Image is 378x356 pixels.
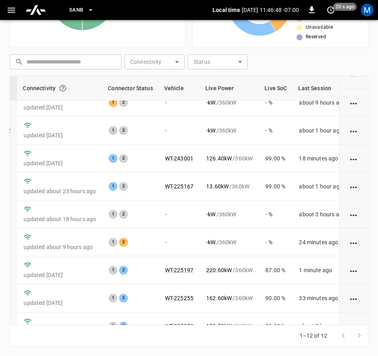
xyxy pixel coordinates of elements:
[119,210,128,219] div: 2
[259,172,292,200] td: 99.00 %
[292,312,352,340] td: about 2 hours ago
[292,76,352,101] th: Last Session
[259,228,292,256] td: - %
[109,210,117,219] div: 1
[119,154,128,163] div: 2
[259,117,292,144] td: - %
[25,2,46,18] img: ampcontrol.io logo
[23,81,97,95] div: Connectivity
[119,238,128,247] div: 2
[165,155,193,162] a: WT-243001
[206,322,232,330] p: 158.70 kW
[361,4,374,16] div: profile-icon
[109,238,117,247] div: 1
[259,312,292,340] td: 92.00 %
[206,182,253,190] div: / 360 kW
[349,71,359,79] div: action cell options
[349,99,359,107] div: action cell options
[206,127,215,134] p: - kW
[159,89,200,117] td: -
[24,187,96,195] p: updated about 23 hours ago
[306,33,326,41] span: Reserved
[109,182,117,191] div: 1
[213,6,240,14] p: Local time
[159,117,200,144] td: -
[206,266,253,274] div: / 360 kW
[349,210,359,218] div: action cell options
[259,200,292,228] td: - %
[306,24,333,32] span: Unavailable
[292,256,352,284] td: 1 minute ago
[24,131,96,139] p: updated [DATE]
[292,284,352,312] td: 33 minutes ago
[119,322,128,330] div: 2
[119,294,128,303] div: 2
[165,295,193,301] a: WT-225255
[259,284,292,312] td: 90.00 %
[24,103,96,111] p: updated [DATE]
[206,266,232,274] p: 220.60 kW
[206,99,253,107] div: / 360 kW
[165,183,193,190] a: WT-225167
[206,322,253,330] div: / 360 kW
[292,172,352,200] td: about 1 hour ago
[292,200,352,228] td: about 3 hours ago
[119,126,128,135] div: 2
[206,154,232,162] p: 126.40 kW
[206,127,253,134] div: / 360 kW
[102,76,158,101] th: Connector Status
[159,76,200,101] th: Vehicle
[300,332,328,340] p: 1–12 of 12
[206,154,253,162] div: / 360 kW
[292,117,352,144] td: about 1 hour ago
[109,126,117,135] div: 1
[109,98,117,107] div: 1
[206,210,253,218] div: / 360 kW
[109,322,117,330] div: 1
[349,182,359,190] div: action cell options
[349,266,359,274] div: action cell options
[119,266,128,275] div: 2
[69,6,84,15] span: SanB
[292,144,352,172] td: 18 minutes ago
[349,322,359,330] div: action cell options
[333,3,357,11] span: 20 s ago
[24,159,96,167] p: updated [DATE]
[324,4,337,16] button: set refresh interval
[206,238,253,246] div: / 360 kW
[109,294,117,303] div: 1
[206,99,215,107] p: - kW
[259,76,292,101] th: Live SoC
[349,294,359,302] div: action cell options
[159,200,200,228] td: -
[56,81,70,95] button: Connection between the charger and our software.
[292,89,352,117] td: about 9 hours ago
[206,238,215,246] p: - kW
[292,228,352,256] td: 24 minutes ago
[159,228,200,256] td: -
[165,267,193,273] a: WT-225197
[206,294,253,302] div: / 360 kW
[119,98,128,107] div: 2
[349,127,359,134] div: action cell options
[206,182,229,190] p: 13.60 kW
[259,256,292,284] td: 87.00 %
[349,238,359,246] div: action cell options
[24,215,96,223] p: updated about 18 hours ago
[200,76,259,101] th: Live Power
[259,144,292,172] td: 99.00 %
[66,2,97,18] button: SanB
[24,299,96,307] p: updated [DATE]
[206,210,215,218] p: - kW
[242,6,299,14] p: [DATE] 11:46:48 -07:00
[109,154,117,163] div: 1
[119,182,128,191] div: 2
[24,243,96,251] p: updated about 9 hours ago
[109,266,117,275] div: 1
[165,323,193,329] a: WT-225253
[259,89,292,117] td: - %
[24,271,96,279] p: updated [DATE]
[349,154,359,162] div: action cell options
[206,294,232,302] p: 162.60 kW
